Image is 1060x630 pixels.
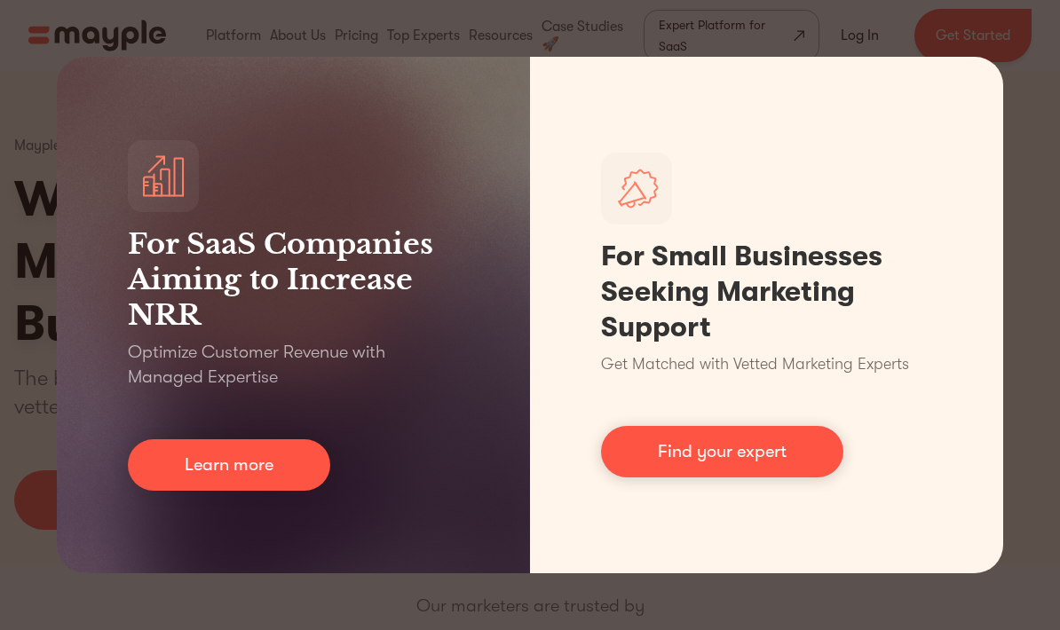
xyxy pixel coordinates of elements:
[601,239,932,345] h1: For Small Businesses Seeking Marketing Support
[601,426,843,477] a: Find your expert
[601,352,909,376] p: Get Matched with Vetted Marketing Experts
[128,340,459,390] p: Optimize Customer Revenue with Managed Expertise
[128,226,459,333] h3: For SaaS Companies Aiming to Increase NRR
[128,439,330,491] a: Learn more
